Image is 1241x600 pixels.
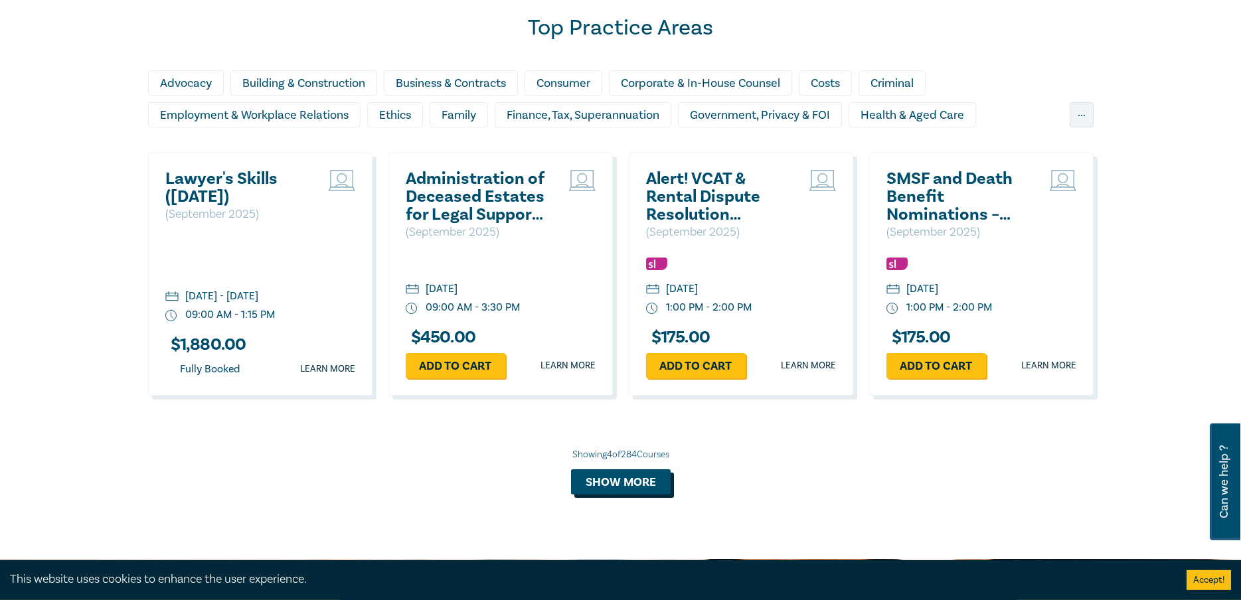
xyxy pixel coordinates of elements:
[384,70,518,96] div: Business & Contracts
[859,70,926,96] div: Criminal
[165,291,179,303] img: calendar
[406,353,505,378] a: Add to cart
[426,300,520,315] div: 09:00 AM - 3:30 PM
[329,170,355,191] img: Live Stream
[406,170,548,224] a: Administration of Deceased Estates for Legal Support Staff ([DATE])
[646,284,659,296] img: calendar
[849,102,976,127] div: Health & Aged Care
[609,70,792,96] div: Corporate & In-House Counsel
[165,310,177,322] img: watch
[732,134,918,159] div: Personal Injury & Medico-Legal
[406,284,419,296] img: calendar
[646,224,789,241] p: ( September 2025 )
[906,281,938,297] div: [DATE]
[651,134,725,159] div: Migration
[540,359,596,372] a: Learn more
[646,303,658,315] img: watch
[458,134,644,159] div: Litigation & Dispute Resolution
[148,448,1094,461] div: Showing 4 of 284 Courses
[666,281,698,297] div: [DATE]
[646,329,710,346] h3: $ 175.00
[799,70,852,96] div: Costs
[666,300,752,315] div: 1:00 PM - 2:00 PM
[646,353,746,378] a: Add to cart
[678,102,842,127] div: Government, Privacy & FOI
[1070,102,1094,127] div: ...
[148,15,1094,41] h2: Top Practice Areas
[495,102,671,127] div: Finance, Tax, Superannuation
[906,300,992,315] div: 1:00 PM - 2:00 PM
[165,206,308,223] p: ( September 2025 )
[781,359,836,372] a: Learn more
[367,102,423,127] div: Ethics
[406,303,418,315] img: watch
[886,353,986,378] a: Add to cart
[1187,570,1231,590] button: Accept cookies
[1050,170,1076,191] img: Live Stream
[165,336,246,354] h3: $ 1,880.00
[426,281,457,297] div: [DATE]
[148,102,361,127] div: Employment & Workplace Relations
[1021,359,1076,372] a: Learn more
[886,329,951,346] h3: $ 175.00
[571,469,671,494] button: Show more
[148,134,312,159] div: Insolvency & Restructuring
[406,224,548,241] p: ( September 2025 )
[300,362,355,376] a: Learn more
[646,258,667,270] img: Substantive Law
[569,170,596,191] img: Live Stream
[165,360,254,378] div: Fully Booked
[886,284,900,296] img: calendar
[809,170,836,191] img: Live Stream
[165,170,308,206] a: Lawyer's Skills ([DATE])
[886,224,1029,241] p: ( September 2025 )
[525,70,602,96] div: Consumer
[319,134,452,159] div: Intellectual Property
[148,70,224,96] div: Advocacy
[886,170,1029,224] a: SMSF and Death Benefit Nominations – Complexity, Validity & Capacity
[886,258,908,270] img: Substantive Law
[185,289,258,304] div: [DATE] - [DATE]
[646,170,789,224] a: Alert! VCAT & Rental Dispute Resolution Victoria Reforms 2025
[406,329,476,346] h3: $ 450.00
[1218,431,1230,532] span: Can we help ?
[185,307,275,323] div: 09:00 AM - 1:15 PM
[230,70,377,96] div: Building & Construction
[430,102,488,127] div: Family
[10,571,1167,588] div: This website uses cookies to enhance the user experience.
[886,303,898,315] img: watch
